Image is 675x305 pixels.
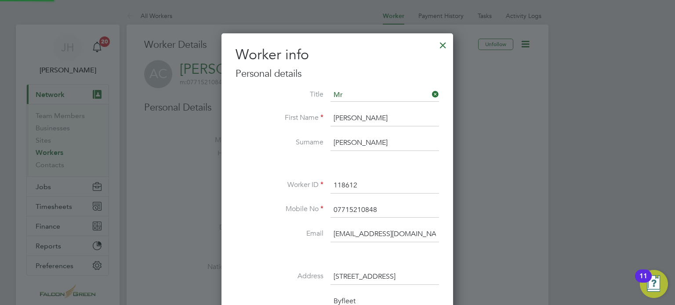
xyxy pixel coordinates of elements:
label: Title [236,90,323,99]
h2: Worker info [236,46,439,64]
input: Select one [330,89,439,102]
label: Mobile No [236,205,323,214]
label: Email [236,229,323,238]
button: Open Resource Center, 11 new notifications [640,270,668,298]
label: Address [236,272,323,281]
label: First Name [236,113,323,122]
input: Address line 1 [330,269,439,285]
label: Worker ID [236,180,323,190]
h3: Personal details [236,68,439,80]
div: 11 [639,276,647,287]
label: Surname [236,138,323,147]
